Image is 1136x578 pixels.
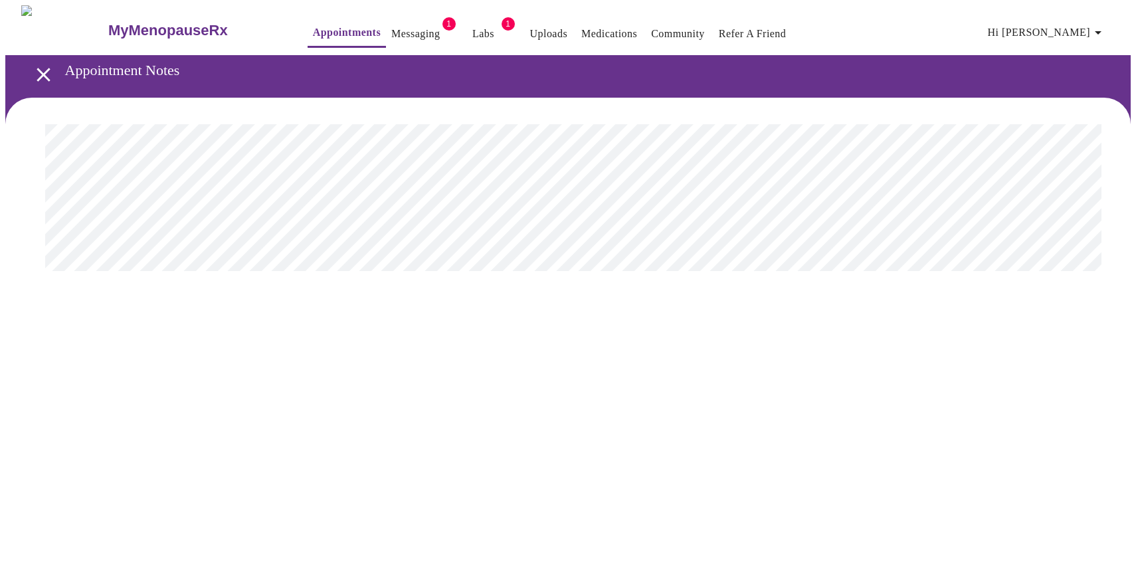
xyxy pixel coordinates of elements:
button: Labs [462,21,505,47]
button: Uploads [525,21,573,47]
a: Medications [581,25,637,43]
a: MyMenopauseRx [106,7,280,54]
span: Hi [PERSON_NAME] [988,23,1106,42]
a: Community [651,25,705,43]
button: Messaging [386,21,445,47]
button: Hi [PERSON_NAME] [983,19,1111,46]
button: Appointments [308,19,386,48]
a: Appointments [313,23,381,42]
a: Messaging [391,25,440,43]
button: Community [646,21,710,47]
button: Refer a Friend [713,21,792,47]
span: 1 [502,17,515,31]
span: 1 [442,17,456,31]
img: MyMenopauseRx Logo [21,5,106,55]
button: open drawer [24,55,63,94]
h3: MyMenopauseRx [108,22,228,39]
button: Medications [576,21,642,47]
h3: Appointment Notes [65,62,1062,79]
a: Refer a Friend [719,25,787,43]
a: Uploads [530,25,568,43]
a: Labs [472,25,494,43]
